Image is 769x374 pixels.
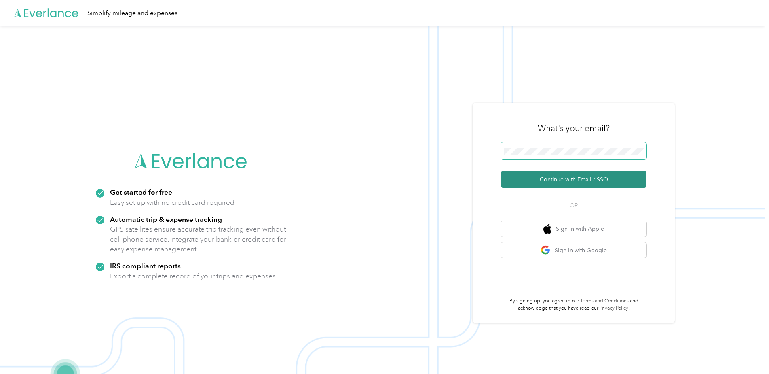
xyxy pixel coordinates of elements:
[110,224,287,254] p: GPS satellites ensure accurate trip tracking even without cell phone service. Integrate your bank...
[87,8,177,18] div: Simplify mileage and expenses
[501,221,646,237] button: apple logoSign in with Apple
[110,215,222,223] strong: Automatic trip & expense tracking
[600,305,628,311] a: Privacy Policy
[543,224,551,234] img: apple logo
[501,171,646,188] button: Continue with Email / SSO
[538,123,610,134] h3: What's your email?
[501,297,646,312] p: By signing up, you agree to our and acknowledge that you have read our .
[110,261,181,270] strong: IRS compliant reports
[501,242,646,258] button: google logoSign in with Google
[110,271,277,281] p: Export a complete record of your trips and expenses.
[110,198,235,208] p: Easy set up with no credit card required
[580,298,629,304] a: Terms and Conditions
[541,245,551,255] img: google logo
[110,188,172,196] strong: Get started for free
[560,201,588,210] span: OR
